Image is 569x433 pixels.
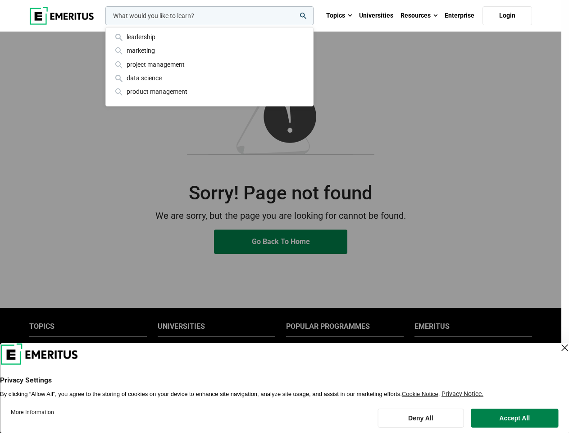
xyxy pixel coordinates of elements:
[113,60,306,69] div: project management
[113,87,306,97] div: product management
[113,32,306,42] div: leadership
[113,73,306,83] div: data science
[113,46,306,55] div: marketing
[483,6,532,25] a: Login
[105,6,314,25] input: woocommerce-product-search-field-0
